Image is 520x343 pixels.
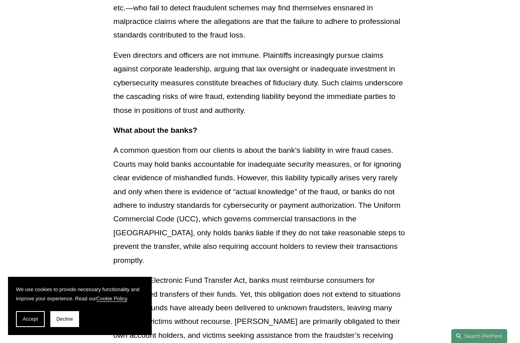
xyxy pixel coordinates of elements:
[56,316,73,322] span: Decline
[451,329,507,343] a: Search this site
[50,311,79,327] button: Decline
[113,49,407,117] p: Even directors and officers are not immune. Plaintiffs increasingly pursue claims against corpora...
[113,144,407,267] p: A common question from our clients is about the bank’s liability in wire fraud cases. Courts may ...
[113,126,197,134] strong: What about the banks?
[16,311,45,327] button: Accept
[96,296,127,302] a: Cookie Policy
[23,316,38,322] span: Accept
[8,277,152,335] section: Cookie banner
[16,285,144,303] p: We use cookies to provide necessary functionality and improve your experience. Read our .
